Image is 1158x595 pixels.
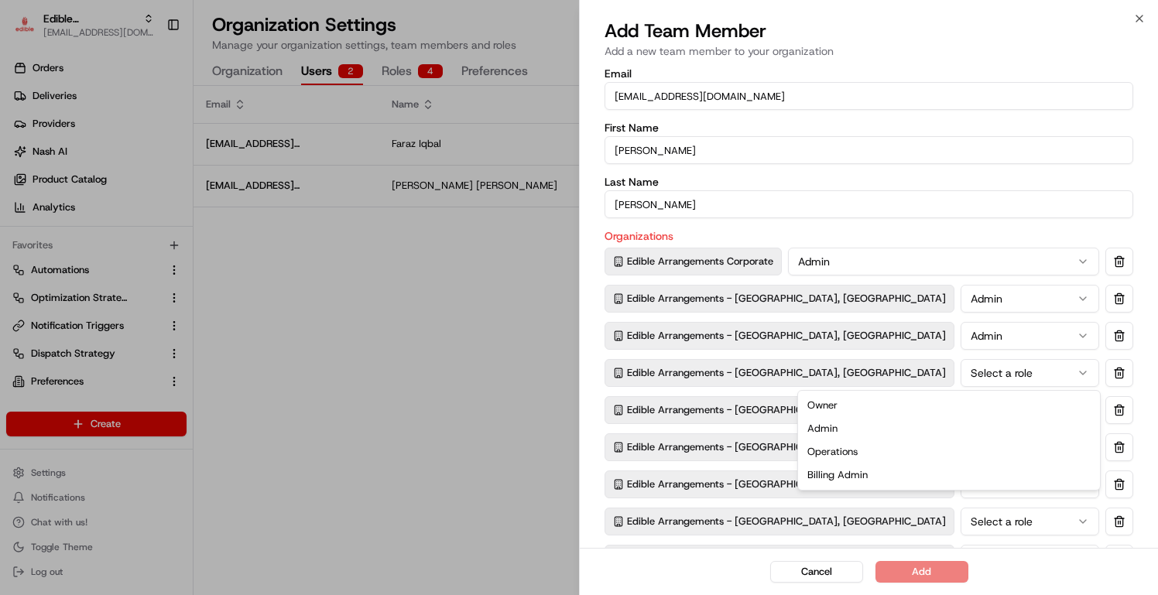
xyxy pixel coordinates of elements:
a: 📗Knowledge Base [9,218,125,246]
div: Edible Arrangements - [GEOGRAPHIC_DATA], [GEOGRAPHIC_DATA] [605,322,954,350]
div: Edible Arrangements - [GEOGRAPHIC_DATA], [GEOGRAPHIC_DATA] [605,433,954,461]
div: Edible Arrangements - [GEOGRAPHIC_DATA], [GEOGRAPHIC_DATA] [605,508,954,535]
label: Last Name [605,176,1133,187]
div: Edible Arrangements Corporate [605,248,782,275]
span: Knowledge Base [31,224,118,240]
span: API Documentation [146,224,248,240]
p: Welcome 👋 [15,62,282,87]
span: Owner [807,398,838,412]
input: Last Name [605,190,1133,218]
div: Edible Arrangements - [GEOGRAPHIC_DATA], [GEOGRAPHIC_DATA] [605,470,954,498]
input: Email [605,82,1133,110]
button: Cancel [770,561,863,583]
input: Clear [40,100,255,116]
img: Nash [15,15,46,46]
span: Admin [807,422,838,436]
div: Edible Arrangements - [GEOGRAPHIC_DATA], [GEOGRAPHIC_DATA] [605,285,954,313]
div: Edible Arrangements - [GEOGRAPHIC_DATA], [GEOGRAPHIC_DATA] [605,545,954,573]
div: Edible Arrangements - [GEOGRAPHIC_DATA], [GEOGRAPHIC_DATA] [605,396,954,424]
div: 📗 [15,226,28,238]
label: Email [605,68,1133,79]
div: Start new chat [53,148,254,163]
span: Billing Admin [807,468,868,482]
p: Add a new team member to your organization [605,43,1133,59]
label: Organizations [605,231,1133,241]
label: First Name [605,122,1133,133]
input: First Name [605,136,1133,164]
img: 1736555255976-a54dd68f-1ca7-489b-9aae-adbdc363a1c4 [15,148,43,176]
a: Powered byPylon [109,262,187,274]
div: We're available if you need us! [53,163,196,176]
div: Edible Arrangements - [GEOGRAPHIC_DATA], [GEOGRAPHIC_DATA] [605,359,954,387]
a: 💻API Documentation [125,218,255,246]
button: Start new chat [263,152,282,171]
span: Pylon [154,262,187,274]
span: Operations [807,445,858,459]
div: 💻 [131,226,143,238]
h2: Add Team Member [605,19,1133,43]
